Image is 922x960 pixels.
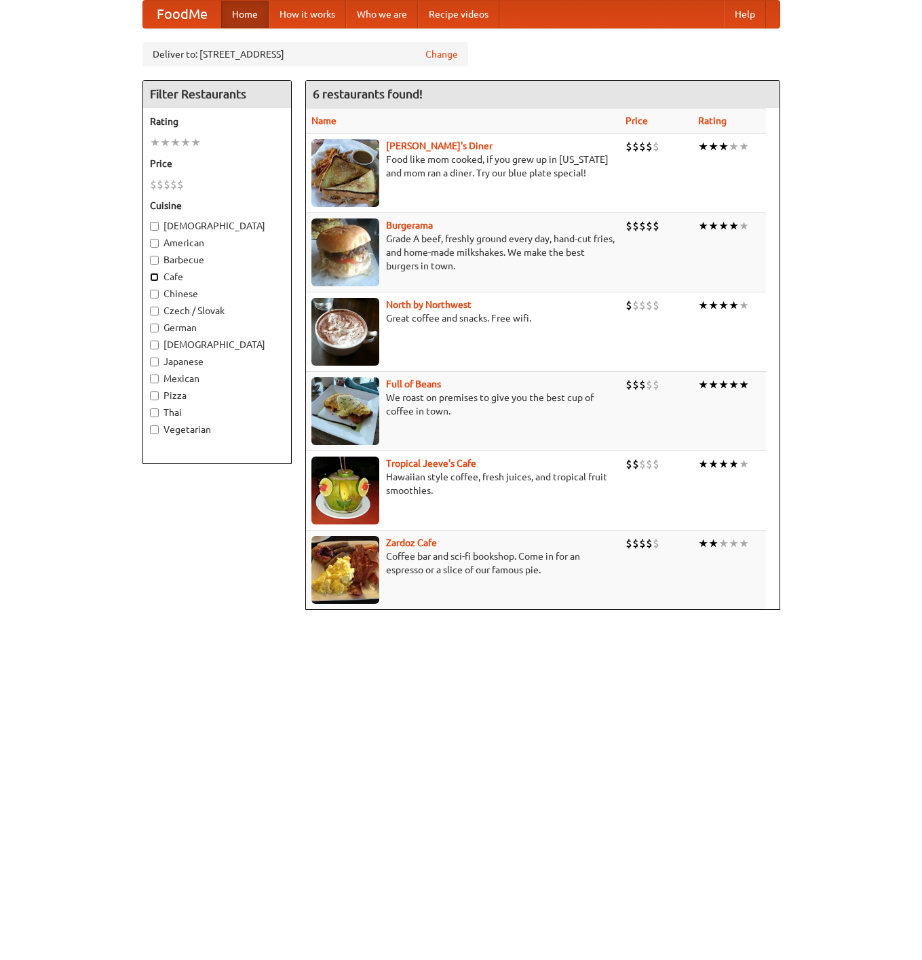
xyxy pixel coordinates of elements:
[164,177,170,192] li: $
[150,406,284,419] label: Thai
[632,457,639,472] li: $
[708,218,718,233] li: ★
[698,139,708,154] li: ★
[729,377,739,392] li: ★
[739,298,749,313] li: ★
[346,1,418,28] a: Who we are
[718,139,729,154] li: ★
[150,324,159,332] input: German
[150,391,159,400] input: Pizza
[626,457,632,472] li: $
[639,536,646,551] li: $
[150,307,159,315] input: Czech / Slovak
[698,377,708,392] li: ★
[698,298,708,313] li: ★
[150,222,159,231] input: [DEMOGRAPHIC_DATA]
[177,177,184,192] li: $
[143,81,291,108] h4: Filter Restaurants
[150,423,284,436] label: Vegetarian
[150,253,284,267] label: Barbecue
[311,536,379,604] img: zardoz.jpg
[150,177,157,192] li: $
[386,220,433,231] b: Burgerama
[180,135,191,150] li: ★
[718,457,729,472] li: ★
[150,115,284,128] h5: Rating
[646,536,653,551] li: $
[311,115,337,126] a: Name
[708,536,718,551] li: ★
[311,391,615,418] p: We roast on premises to give you the best cup of coffee in town.
[386,140,493,151] b: [PERSON_NAME]'s Diner
[639,139,646,154] li: $
[150,290,159,299] input: Chinese
[191,135,201,150] li: ★
[639,218,646,233] li: $
[386,299,472,310] b: North by Northwest
[150,408,159,417] input: Thai
[150,199,284,212] h5: Cuisine
[311,377,379,445] img: beans.jpg
[653,218,659,233] li: $
[143,1,221,28] a: FoodMe
[626,298,632,313] li: $
[718,218,729,233] li: ★
[646,377,653,392] li: $
[646,457,653,472] li: $
[150,321,284,334] label: German
[150,425,159,434] input: Vegetarian
[729,457,739,472] li: ★
[150,135,160,150] li: ★
[646,218,653,233] li: $
[386,537,437,548] a: Zardoz Cafe
[150,338,284,351] label: [DEMOGRAPHIC_DATA]
[632,139,639,154] li: $
[150,389,284,402] label: Pizza
[170,177,177,192] li: $
[639,457,646,472] li: $
[626,139,632,154] li: $
[150,304,284,318] label: Czech / Slovak
[646,298,653,313] li: $
[425,47,458,61] a: Change
[708,377,718,392] li: ★
[311,232,615,273] p: Grade A beef, freshly ground every day, hand-cut fries, and home-made milkshakes. We make the bes...
[150,287,284,301] label: Chinese
[386,379,441,389] a: Full of Beans
[739,377,749,392] li: ★
[311,311,615,325] p: Great coffee and snacks. Free wifi.
[626,115,648,126] a: Price
[724,1,766,28] a: Help
[150,358,159,366] input: Japanese
[729,139,739,154] li: ★
[653,457,659,472] li: $
[626,377,632,392] li: $
[646,139,653,154] li: $
[632,536,639,551] li: $
[639,298,646,313] li: $
[698,218,708,233] li: ★
[386,458,476,469] a: Tropical Jeeve's Cafe
[311,470,615,497] p: Hawaiian style coffee, fresh juices, and tropical fruit smoothies.
[739,139,749,154] li: ★
[170,135,180,150] li: ★
[150,372,284,385] label: Mexican
[150,256,159,265] input: Barbecue
[708,457,718,472] li: ★
[739,536,749,551] li: ★
[698,457,708,472] li: ★
[739,218,749,233] li: ★
[311,139,379,207] img: sallys.jpg
[150,239,159,248] input: American
[718,298,729,313] li: ★
[729,536,739,551] li: ★
[632,377,639,392] li: $
[269,1,346,28] a: How it works
[653,298,659,313] li: $
[718,377,729,392] li: ★
[311,457,379,524] img: jeeves.jpg
[150,341,159,349] input: [DEMOGRAPHIC_DATA]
